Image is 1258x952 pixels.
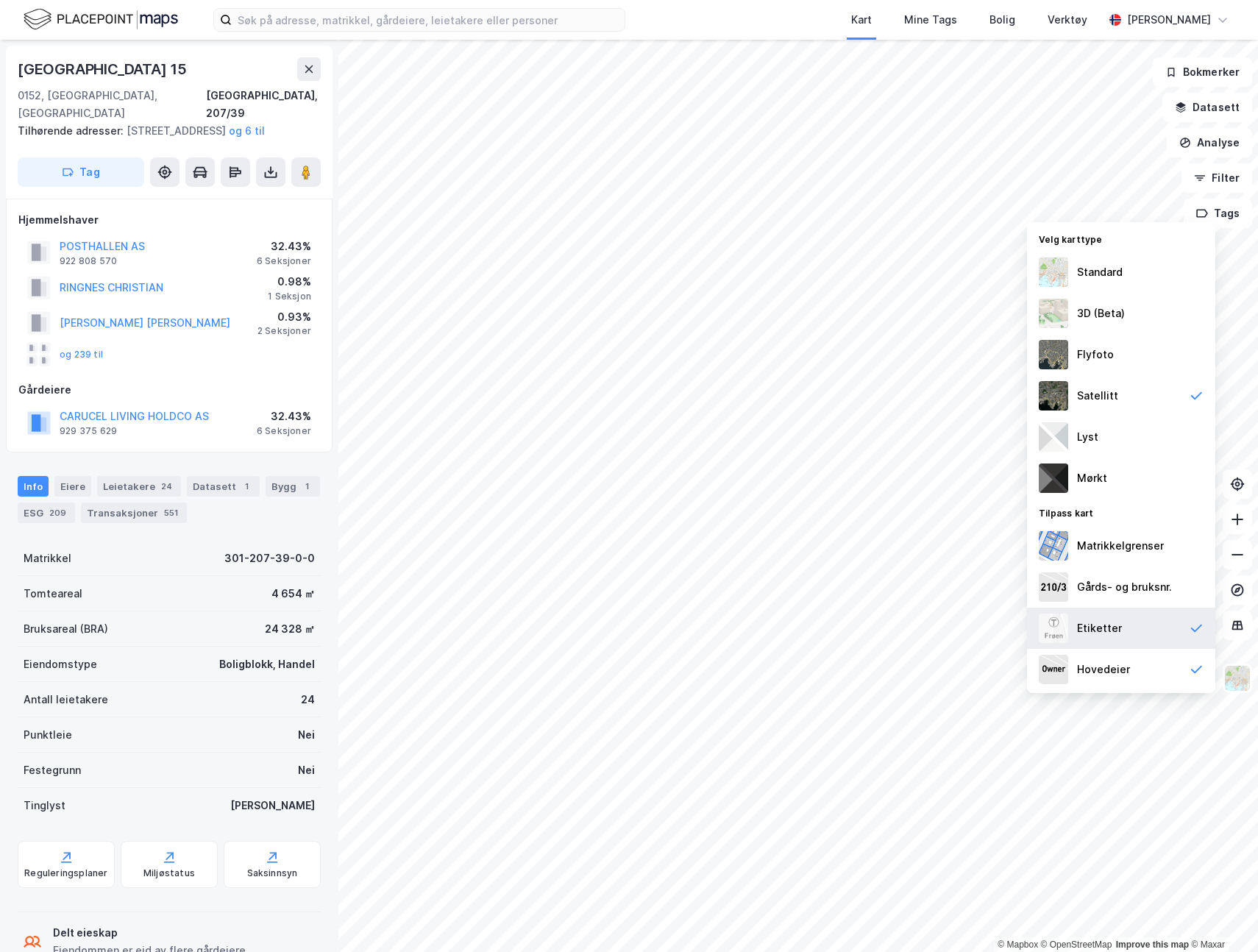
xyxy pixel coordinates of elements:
img: nCdM7BzjoCAAAAAElFTkSuQmCC [1039,463,1068,493]
div: 24 328 ㎡ [265,620,315,638]
div: Transaksjoner [81,502,187,523]
iframe: Chat Widget [1184,881,1258,952]
div: 0.93% [257,308,311,326]
div: Verktøy [1048,11,1087,29]
div: 1 Seksjon [268,291,311,302]
div: Bruksareal (BRA) [24,620,108,638]
button: Datasett [1162,93,1252,122]
div: Tomteareal [24,585,82,603]
div: 929 375 629 [60,425,117,437]
div: Flyfoto [1077,346,1114,363]
span: Tilhørende adresser: [18,124,127,137]
div: 1 [299,479,314,494]
div: Gårds- og bruksnr. [1077,578,1172,596]
div: Miljøstatus [143,867,195,879]
input: Søk på adresse, matrikkel, gårdeiere, leietakere eller personer [232,9,625,31]
div: Hovedeier [1077,661,1130,678]
div: Antall leietakere [24,691,108,708]
img: cadastreBorders.cfe08de4b5ddd52a10de.jpeg [1039,531,1068,561]
div: 0152, [GEOGRAPHIC_DATA], [GEOGRAPHIC_DATA] [18,87,206,122]
button: Bokmerker [1153,57,1252,87]
div: [GEOGRAPHIC_DATA], 207/39 [206,87,321,122]
img: 9k= [1039,381,1068,411]
div: [PERSON_NAME] [230,797,315,814]
div: Velg karttype [1027,225,1215,252]
div: Bygg [266,476,320,497]
div: [PERSON_NAME] [1127,11,1211,29]
div: Saksinnsyn [247,867,298,879]
img: Z [1039,299,1068,328]
div: Etiketter [1077,619,1122,637]
div: ESG [18,502,75,523]
div: 32.43% [257,408,311,425]
div: 24 [301,691,315,708]
div: Datasett [187,476,260,497]
div: Mine Tags [904,11,957,29]
img: Z [1039,340,1068,369]
div: Lyst [1077,428,1098,446]
img: majorOwner.b5e170eddb5c04bfeeff.jpeg [1039,655,1068,684]
button: Analyse [1167,128,1252,157]
button: Tags [1184,199,1252,228]
div: 6 Seksjoner [257,425,311,437]
div: 3D (Beta) [1077,305,1125,322]
div: Matrikkelgrenser [1077,537,1164,555]
div: Kart [851,11,872,29]
div: 1 [239,479,254,494]
div: Eiendomstype [24,656,97,673]
img: Z [1039,257,1068,287]
img: Z [1039,614,1068,643]
div: 2 Seksjoner [257,325,311,337]
div: [GEOGRAPHIC_DATA] 15 [18,57,190,81]
div: 24 [158,479,175,494]
a: Mapbox [998,939,1038,950]
div: 922 808 570 [60,255,117,267]
img: Z [1223,664,1251,692]
div: Kontrollprogram for chat [1184,881,1258,952]
div: Mørkt [1077,469,1107,487]
div: Info [18,476,49,497]
div: 551 [161,505,181,520]
div: Standard [1077,263,1123,281]
div: 32.43% [257,238,311,255]
a: OpenStreetMap [1041,939,1112,950]
div: [STREET_ADDRESS] [18,122,309,140]
img: luj3wr1y2y3+OchiMxRmMxRlscgabnMEmZ7DJGWxyBpucwSZnsMkZbHIGm5zBJmewyRlscgabnMEmZ7DJGWxyBpucwSZnsMkZ... [1039,422,1068,452]
div: Punktleie [24,726,72,744]
div: 301-207-39-0-0 [224,550,315,567]
div: Bolig [989,11,1015,29]
div: Nei [298,761,315,779]
div: Eiere [54,476,91,497]
div: Nei [298,726,315,744]
div: 4 654 ㎡ [271,585,315,603]
div: Tinglyst [24,797,65,814]
img: cadastreKeys.547ab17ec502f5a4ef2b.jpeg [1039,572,1068,602]
button: Filter [1181,163,1252,193]
div: Leietakere [97,476,181,497]
div: 6 Seksjoner [257,255,311,267]
img: logo.f888ab2527a4732fd821a326f86c7f29.svg [24,7,178,32]
div: Festegrunn [24,761,81,779]
div: Gårdeiere [18,381,320,399]
div: Tilpass kart [1027,499,1215,525]
a: Improve this map [1116,939,1189,950]
button: Tag [18,157,144,187]
div: 0.98% [268,273,311,291]
div: Matrikkel [24,550,71,567]
div: Boligblokk, Handel [219,656,315,673]
div: Delt eieskap [53,924,246,942]
div: Satellitt [1077,387,1118,405]
div: Reguleringsplaner [24,867,107,879]
div: Hjemmelshaver [18,211,320,229]
div: 209 [46,505,69,520]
